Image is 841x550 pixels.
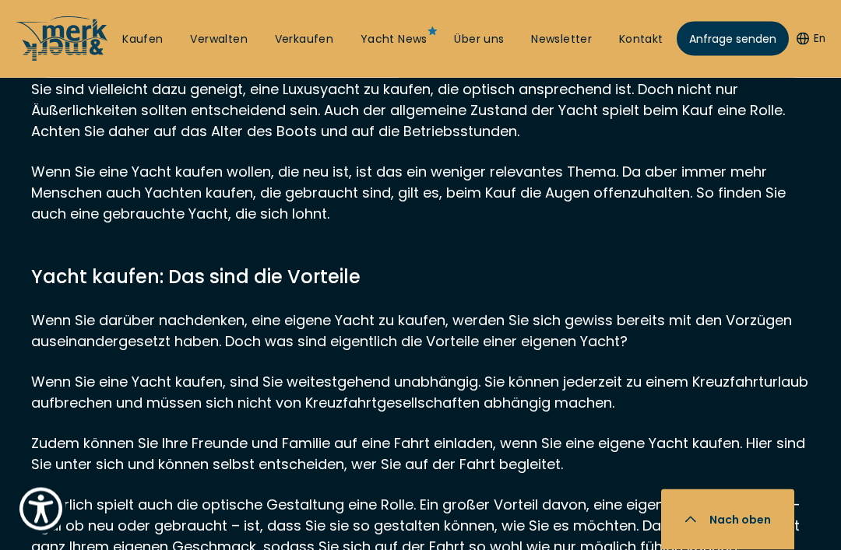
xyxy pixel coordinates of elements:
a: Yacht News [361,32,428,47]
a: Über uns [454,32,504,47]
button: Show Accessibility Preferences [16,484,66,534]
a: Newsletter [531,32,592,47]
a: Kontakt [619,32,663,47]
a: Verkaufen [275,32,334,47]
button: En [797,31,825,47]
p: Wenn Sie eine Yacht kaufen, sind Sie weitestgehend unabhängig. Sie können jederzeit zu einem Kreu... [31,372,810,414]
a: Anfrage senden [677,22,789,56]
a: Verwalten [190,32,248,47]
p: Sie sind vielleicht dazu geneigt, eine Luxusyacht zu kaufen, die optisch ansprechend ist. Doch ni... [31,79,810,142]
p: Zudem können Sie Ihre Freunde und Familie auf eine Fahrt einladen, wenn Sie eine eigene Yacht kau... [31,433,810,475]
p: Wenn Sie eine Yacht kaufen wollen, die neu ist, ist das ein weniger relevantes Thema. Da aber imm... [31,162,810,225]
p: Wenn Sie darüber nachdenken, eine eigene Yacht zu kaufen, werden Sie sich gewiss bereits mit den ... [31,310,810,352]
a: Kaufen [122,32,163,47]
span: Anfrage senden [689,31,776,47]
h3: Yacht kaufen: Das sind die Vorteile [31,264,810,291]
button: Nach oben [661,489,794,550]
